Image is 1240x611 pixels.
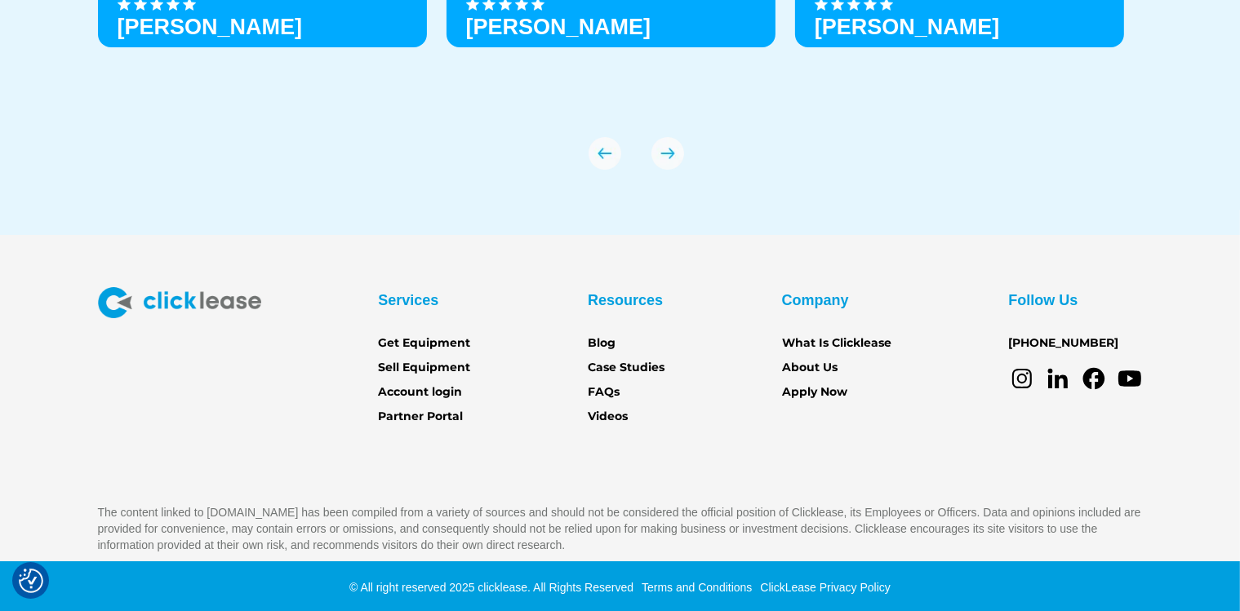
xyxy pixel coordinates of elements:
[378,287,438,313] div: Services
[98,504,1143,553] p: The content linked to [DOMAIN_NAME] has been compiled from a variety of sources and should not be...
[466,15,651,39] strong: [PERSON_NAME]
[378,334,470,352] a: Get Equipment
[19,569,43,593] button: Consent Preferences
[1009,287,1078,313] div: Follow Us
[118,15,303,39] h3: [PERSON_NAME]
[589,137,621,170] div: previous slide
[756,581,891,594] a: ClickLease Privacy Policy
[1009,334,1119,352] a: [PHONE_NUMBER]
[815,15,1000,39] h3: [PERSON_NAME]
[588,334,616,352] a: Blog
[349,579,633,596] div: © All right reserved 2025 clicklease. All Rights Reserved
[589,137,621,170] img: arrow Icon
[378,383,462,401] a: Account login
[378,408,463,426] a: Partner Portal
[638,581,752,594] a: Terms and Conditions
[588,383,620,401] a: FAQs
[782,287,849,313] div: Company
[651,137,684,170] img: arrow Icon
[588,287,663,313] div: Resources
[588,408,628,426] a: Videos
[782,334,891,352] a: What Is Clicklease
[782,383,847,401] a: Apply Now
[19,569,43,593] img: Revisit consent button
[98,287,261,318] img: Clicklease logo
[588,359,664,377] a: Case Studies
[651,137,684,170] div: next slide
[378,359,470,377] a: Sell Equipment
[782,359,838,377] a: About Us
